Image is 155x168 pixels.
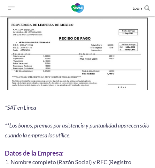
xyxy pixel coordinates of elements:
img: search [144,5,150,11]
a: Login [133,6,142,11]
i: *SAT en Línea [5,104,36,111]
i: **Los bonos, premios por asistencia y puntualidad aparecen sólo cuando la empresa los utilice. [5,122,149,139]
img: CentSai [71,3,84,13]
h3: Datos de la Empresa: [5,148,150,158]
